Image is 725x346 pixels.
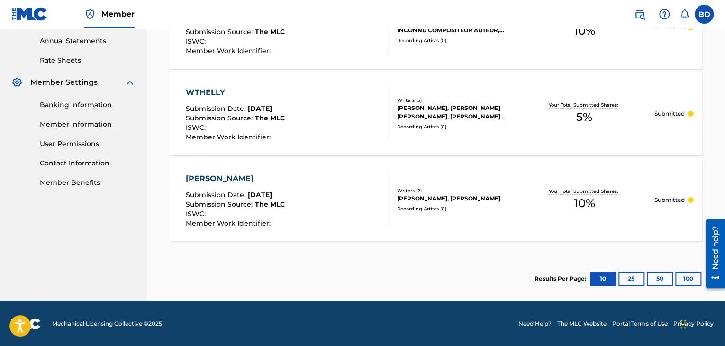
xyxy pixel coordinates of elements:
div: [PERSON_NAME] [186,173,285,184]
iframe: Resource Center [698,216,725,292]
p: Your Total Submitted Shares: [549,188,620,195]
iframe: Chat Widget [678,300,725,346]
span: Member Work Identifier : [186,46,273,55]
span: The MLC [255,114,285,122]
button: 25 [618,272,644,286]
img: Member Settings [11,77,23,88]
a: Contact Information [40,158,136,168]
div: Writers ( 2 ) [397,187,515,194]
a: User Permissions [40,139,136,149]
div: Help [655,5,674,24]
span: The MLC [255,27,285,36]
a: Member Information [40,119,136,129]
span: Member Work Identifier : [186,219,273,228]
span: [DATE] [248,191,272,199]
div: [PERSON_NAME], [PERSON_NAME] [PERSON_NAME], [PERSON_NAME] [PERSON_NAME] [PERSON_NAME] [397,104,515,121]
a: Public Search [630,5,649,24]
div: User Menu [695,5,714,24]
button: 50 [647,272,673,286]
div: Drag [680,310,686,338]
button: 100 [675,272,701,286]
span: Submission Date : [186,191,248,199]
a: Rate Sheets [40,55,136,65]
span: Member Settings [30,77,98,88]
a: Annual Statements [40,36,136,46]
div: [PERSON_NAME], [PERSON_NAME] [397,194,515,203]
a: The MLC Website [557,319,607,328]
span: Submission Source : [186,27,255,36]
p: Your Total Submitted Shares: [549,101,620,109]
div: WTHELLY [186,87,285,98]
span: The MLC [255,200,285,209]
img: logo [11,318,41,329]
div: Recording Artists ( 0 ) [397,37,515,44]
span: [DATE] [248,104,272,113]
a: Privacy Policy [673,319,714,328]
div: Writers ( 5 ) [397,97,515,104]
span: Submission Source : [186,200,255,209]
span: 5 % [576,109,592,126]
a: Need Help? [518,319,552,328]
img: search [634,9,645,20]
img: help [659,9,670,20]
div: Recording Artists ( 0 ) [397,205,515,212]
button: 10 [590,272,616,286]
a: Member Benefits [40,178,136,188]
p: Results Per Page: [535,274,589,283]
a: Portal Terms of Use [612,319,668,328]
span: Submission Date : [186,104,248,113]
p: Submitted [654,109,685,118]
span: 10 % [574,22,595,39]
span: Member [101,9,135,19]
span: ISWC : [186,123,208,132]
div: Recording Artists ( 0 ) [397,123,515,130]
p: Submitted [654,196,685,204]
a: Banking Information [40,100,136,110]
span: Mechanical Licensing Collective © 2025 [52,319,162,328]
span: ISWC : [186,37,208,46]
img: MLC Logo [11,7,48,21]
a: WTHELLYSubmission Date:[DATE]Submission Source:The MLCISWC:Member Work Identifier:Writers (5)[PER... [170,72,702,155]
span: 10 % [574,195,595,212]
img: expand [124,77,136,88]
span: Member Work Identifier : [186,133,273,141]
div: Notifications [680,9,689,19]
span: Submission Source : [186,114,255,122]
img: Top Rightsholder [84,9,96,20]
span: ISWC : [186,209,208,218]
a: [PERSON_NAME]Submission Date:[DATE]Submission Source:The MLCISWC:Member Work Identifier:Writers (... [170,158,702,241]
